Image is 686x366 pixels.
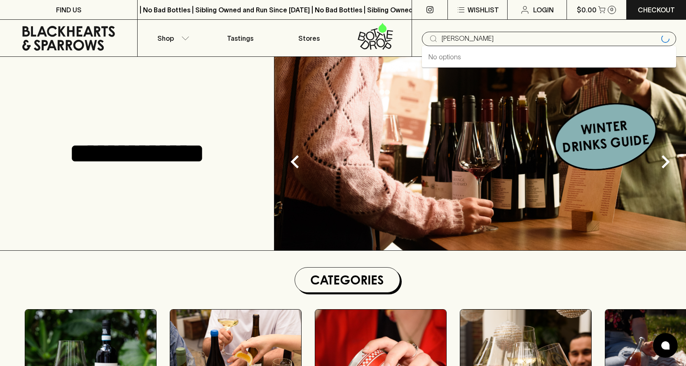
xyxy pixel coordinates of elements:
[442,32,658,45] input: Try "Pinot noir"
[610,7,613,12] p: 0
[661,341,670,350] img: bubble-icon
[577,5,597,15] p: $0.00
[649,145,682,178] button: Next
[227,33,253,43] p: Tastings
[279,145,311,178] button: Previous
[275,20,343,56] a: Stores
[138,20,206,56] button: Shop
[468,5,499,15] p: Wishlist
[298,33,320,43] p: Stores
[638,5,675,15] p: Checkout
[298,271,396,289] h1: Categories
[274,57,686,250] img: optimise
[533,5,554,15] p: Login
[206,20,274,56] a: Tastings
[157,33,174,43] p: Shop
[56,5,82,15] p: FIND US
[422,46,676,68] div: No options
